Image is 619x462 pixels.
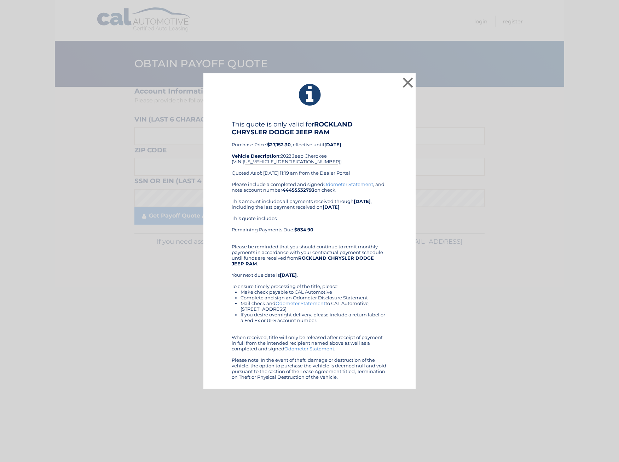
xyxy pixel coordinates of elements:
a: Odometer Statement [284,346,334,351]
li: If you desire overnight delivery, please include a return label or a Fed Ex or UPS account number. [241,312,387,323]
div: Please include a completed and signed , and note account number on check. This amount includes al... [232,181,387,380]
b: [DATE] [324,142,341,147]
b: 44455532793 [282,187,314,193]
div: This quote includes: Remaining Payments Due: [232,215,387,238]
a: Odometer Statement [276,300,325,306]
b: [DATE] [323,204,340,210]
span: [US_VEHICLE_IDENTIFICATION_NUMBER] [243,159,340,164]
b: [DATE] [280,272,297,278]
h4: This quote is only valid for [232,120,387,136]
b: [DATE] [354,198,371,204]
b: ROCKLAND CHRYSLER DODGE JEEP RAM [232,120,353,136]
li: Make check payable to CAL Automotive [241,289,387,295]
b: ROCKLAND CHRYSLER DODGE JEEP RAM [232,255,374,266]
button: × [401,75,415,90]
strong: Vehicle Description: [232,153,280,159]
b: $834.90 [294,227,313,232]
li: Complete and sign an Odometer Disclosure Statement [241,295,387,300]
div: Purchase Price: , effective until 2022 Jeep Cherokee (VIN: ) Quoted As of: [DATE] 11:19 am from t... [232,120,387,181]
li: Mail check and to CAL Automotive, [STREET_ADDRESS] [241,300,387,312]
a: Odometer Statement [323,181,373,187]
b: $27,152.30 [267,142,291,147]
